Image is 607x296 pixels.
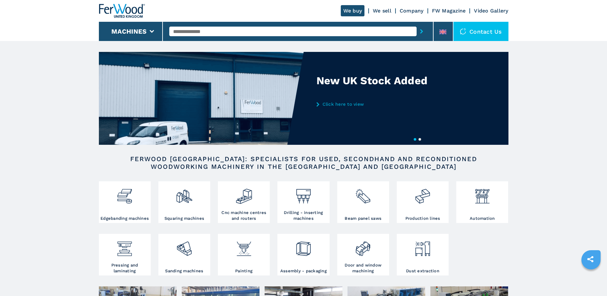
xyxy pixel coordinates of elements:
[99,181,151,223] a: Edgebanding machines
[453,22,508,41] div: Contact us
[337,181,389,223] a: Beam panel saws
[414,138,416,141] button: 1
[316,102,442,107] a: Click here to view
[165,268,203,274] h3: Sanding machines
[218,234,270,275] a: Painting
[100,262,149,274] h3: Pressing and laminating
[295,235,312,257] img: montaggio_imballaggio_2.png
[432,8,466,14] a: FW Magazine
[582,251,598,267] a: sharethis
[218,181,270,223] a: Cnc machine centres and routers
[176,235,193,257] img: levigatrici_2.png
[279,210,328,221] h3: Drilling - inserting machines
[236,235,252,257] img: verniciatura_1.png
[397,181,449,223] a: Production lines
[339,262,387,274] h3: Door and window machining
[397,234,449,275] a: Dust extraction
[474,183,491,205] img: automazione.png
[158,234,210,275] a: Sanding machines
[355,183,371,205] img: sezionatrici_2.png
[164,216,204,221] h3: Squaring machines
[277,234,329,275] a: Assembly - packaging
[414,235,431,257] img: aspirazione_1.png
[470,216,495,221] h3: Automation
[280,268,327,274] h3: Assembly - packaging
[355,235,371,257] img: lavorazione_porte_finestre_2.png
[235,268,252,274] h3: Painting
[220,210,268,221] h3: Cnc machine centres and routers
[456,181,508,223] a: Automation
[236,183,252,205] img: centro_di_lavoro_cnc_2.png
[419,138,421,141] button: 2
[116,183,133,205] img: bordatrici_1.png
[100,216,149,221] h3: Edgebanding machines
[417,24,427,39] button: submit-button
[460,28,466,35] img: Contact us
[158,181,210,223] a: Squaring machines
[277,181,329,223] a: Drilling - inserting machines
[580,267,602,291] iframe: Chat
[99,4,145,18] img: Ferwood
[345,216,381,221] h3: Beam panel saws
[99,234,151,275] a: Pressing and laminating
[373,8,391,14] a: We sell
[414,183,431,205] img: linee_di_produzione_2.png
[176,183,193,205] img: squadratrici_2.png
[400,8,424,14] a: Company
[341,5,365,16] a: We buy
[111,28,147,35] button: Machines
[405,216,440,221] h3: Production lines
[295,183,312,205] img: foratrici_inseritrici_2.png
[337,234,389,275] a: Door and window machining
[474,8,508,14] a: Video Gallery
[99,52,304,145] img: New UK Stock Added
[119,155,488,170] h2: FERWOOD [GEOGRAPHIC_DATA]: SPECIALISTS FOR USED, SECONDHAND AND RECONDITIONED WOODWORKING MACHINE...
[406,268,439,274] h3: Dust extraction
[116,235,133,257] img: pressa-strettoia.png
